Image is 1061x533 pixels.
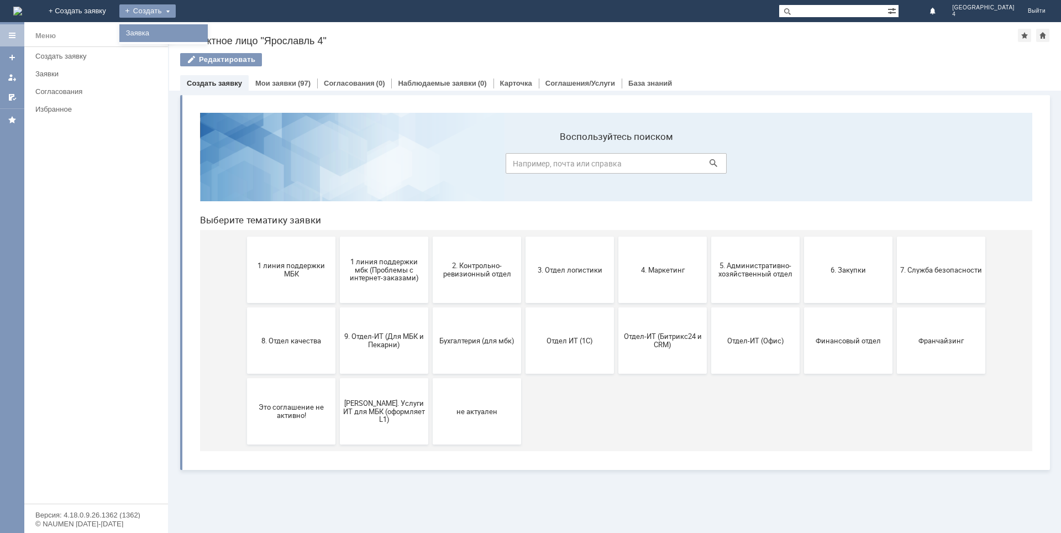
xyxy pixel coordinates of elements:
div: Сделать домашней страницей [1036,29,1049,42]
span: Финансовый отдел [616,232,698,241]
button: 5. Административно-хозяйственный отдел [520,133,608,199]
button: 8. Отдел качества [56,203,144,270]
span: 1 линия поддержки МБК [59,158,141,174]
span: [PERSON_NAME]. Услуги ИТ для МБК (оформляет L1) [152,295,234,320]
button: Отдел-ИТ (Битрикс24 и CRM) [427,203,516,270]
div: (97) [298,79,311,87]
label: Воспользуйтесь поиском [314,27,535,38]
span: Франчайзинг [709,232,791,241]
div: Меню [35,29,56,43]
button: Это соглашение не активно! [56,274,144,341]
button: 1 линия поддержки МБК [56,133,144,199]
a: Согласования [324,79,375,87]
a: Мои согласования [3,88,21,106]
div: Согласования [35,87,161,96]
span: Расширенный поиск [887,5,899,15]
button: Отдел-ИТ (Офис) [520,203,608,270]
button: Бухгалтерия (для мбк) [241,203,330,270]
button: Франчайзинг [706,203,794,270]
button: 4. Маркетинг [427,133,516,199]
span: 8. Отдел качества [59,232,141,241]
div: Версия: 4.18.0.9.26.1362 (1362) [35,511,157,519]
span: [GEOGRAPHIC_DATA] [952,4,1015,11]
span: 3. Отдел логистики [338,161,419,170]
span: 7. Служба безопасности [709,161,791,170]
a: Карточка [500,79,532,87]
div: Контактное лицо "Ярославль 4" [180,35,1018,46]
button: 1 линия поддержки мбк (Проблемы с интернет-заказами) [149,133,237,199]
a: Соглашения/Услуги [545,79,615,87]
span: 2. Контрольно-ревизионный отдел [245,158,327,174]
div: (0) [376,79,385,87]
a: Перейти на домашнюю страницу [13,7,22,15]
button: 7. Служба безопасности [706,133,794,199]
a: Создать заявку [187,79,242,87]
button: Финансовый отдел [613,203,701,270]
div: (0) [478,79,487,87]
div: Заявки [35,70,161,78]
span: Отдел-ИТ (Офис) [523,232,605,241]
header: Выберите тематику заявки [9,111,841,122]
span: 4 [952,11,1015,18]
a: Мои заявки [255,79,296,87]
span: 9. Отдел-ИТ (Для МБК и Пекарни) [152,228,234,245]
span: 6. Закупки [616,161,698,170]
button: 9. Отдел-ИТ (Для МБК и Пекарни) [149,203,237,270]
span: 1 линия поддержки мбк (Проблемы с интернет-заказами) [152,153,234,178]
button: Отдел ИТ (1С) [334,203,423,270]
a: Заявки [31,65,166,82]
img: logo [13,7,22,15]
div: Избранное [35,105,149,113]
button: [PERSON_NAME]. Услуги ИТ для МБК (оформляет L1) [149,274,237,341]
a: Мои заявки [3,69,21,86]
a: Наблюдаемые заявки [398,79,476,87]
div: Создать заявку [35,52,161,60]
span: Отдел-ИТ (Битрикс24 и CRM) [430,228,512,245]
span: 5. Административно-хозяйственный отдел [523,158,605,174]
a: База знаний [628,79,672,87]
span: Это соглашение не активно! [59,299,141,316]
span: не актуален [245,303,327,311]
a: Создать заявку [31,48,166,65]
div: Создать [119,4,176,18]
a: Заявка [122,27,206,40]
button: 6. Закупки [613,133,701,199]
a: Создать заявку [3,49,21,66]
span: 4. Маркетинг [430,161,512,170]
div: © NAUMEN [DATE]-[DATE] [35,520,157,527]
input: Например, почта или справка [314,49,535,70]
span: Отдел ИТ (1С) [338,232,419,241]
div: Добавить в избранное [1018,29,1031,42]
button: 3. Отдел логистики [334,133,423,199]
span: Бухгалтерия (для мбк) [245,232,327,241]
button: не актуален [241,274,330,341]
a: Согласования [31,83,166,100]
button: 2. Контрольно-ревизионный отдел [241,133,330,199]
